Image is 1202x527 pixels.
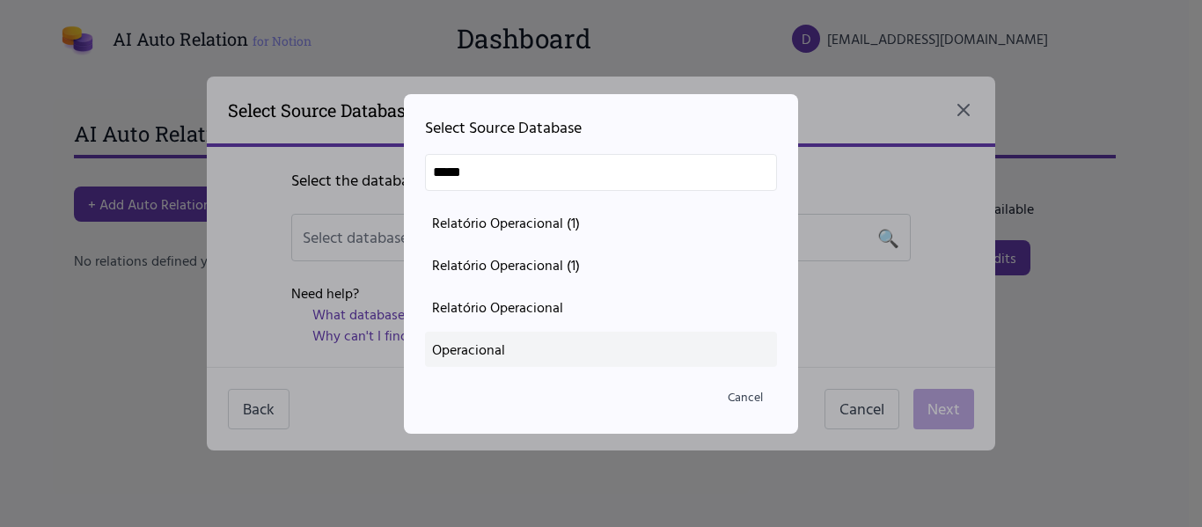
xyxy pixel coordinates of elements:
h2: Select Source Database [425,115,777,140]
div: Operacional [432,339,770,360]
div: Relatório Operacional (1) [432,212,770,233]
div: Relatório Operacional [432,296,770,318]
div: Relatório Operacional (1) [432,254,770,275]
button: Cancel [714,381,777,413]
